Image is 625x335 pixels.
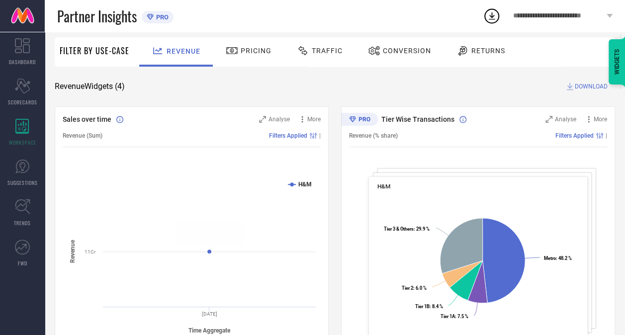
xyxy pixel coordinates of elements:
span: Pricing [241,47,271,55]
span: Revenue [167,47,200,55]
span: Partner Insights [57,6,137,26]
svg: Zoom [259,116,266,123]
text: [DATE] [202,311,217,317]
text: : 8.4 % [415,304,443,309]
span: DOWNLOAD [575,82,608,91]
tspan: Tier 1A [440,313,455,319]
span: | [319,132,321,139]
span: Filters Applied [555,132,594,139]
span: SUGGESTIONS [7,179,38,186]
span: Revenue Widgets ( 4 ) [55,82,125,91]
text: 11Cr [85,249,96,254]
span: Tier Wise Transactions [381,115,454,123]
span: Filter By Use-Case [60,45,129,57]
div: Premium [341,113,378,128]
text: H&M [298,181,312,188]
div: Open download list [483,7,501,25]
span: Filters Applied [269,132,307,139]
text: : 6.0 % [402,285,427,290]
svg: Zoom [545,116,552,123]
span: WORKSPACE [9,139,36,146]
span: Traffic [312,47,343,55]
tspan: Tier 3 & Others [384,226,414,231]
span: Conversion [383,47,431,55]
span: PRO [154,13,169,21]
span: Sales over time [63,115,111,123]
span: H&M [377,183,390,190]
tspan: Revenue [69,240,76,263]
span: More [594,116,607,123]
span: SCORECARDS [8,98,37,106]
tspan: Metro [544,255,556,261]
span: Revenue (% share) [349,132,398,139]
span: Revenue (Sum) [63,132,102,139]
text: : 48.2 % [544,255,572,261]
span: | [606,132,607,139]
span: Analyse [555,116,576,123]
span: FWD [18,259,27,267]
tspan: Tier 2 [402,285,413,290]
tspan: Time Aggregate [188,327,231,334]
span: Returns [471,47,505,55]
span: DASHBOARD [9,58,36,66]
span: Analyse [268,116,290,123]
text: : 7.5 % [440,313,468,319]
tspan: Tier 1B [415,304,429,309]
text: : 29.9 % [384,226,430,231]
span: More [307,116,321,123]
span: TRENDS [14,219,31,227]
